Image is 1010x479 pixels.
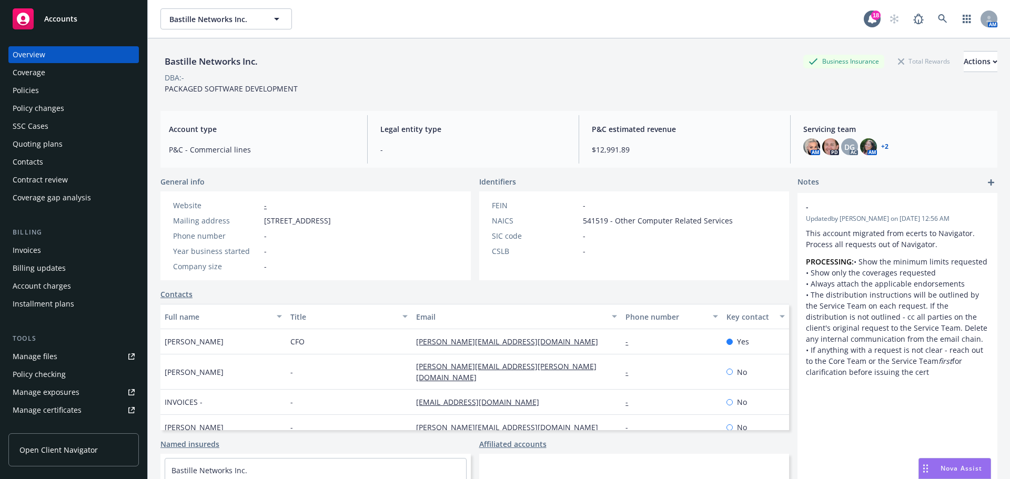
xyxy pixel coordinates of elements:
[8,171,139,188] a: Contract review
[380,144,566,155] span: -
[290,311,396,322] div: Title
[8,420,139,436] a: Manage claims
[13,64,45,81] div: Coverage
[726,311,773,322] div: Key contact
[19,444,98,455] span: Open Client Navigator
[169,144,355,155] span: P&C - Commercial lines
[165,396,203,407] span: INVOICES -
[893,55,955,68] div: Total Rewards
[737,396,747,407] span: No
[13,154,43,170] div: Contacts
[13,189,91,206] div: Coverage gap analysis
[169,14,260,25] span: Bastille Networks Inc.
[8,64,139,81] a: Coverage
[173,246,260,257] div: Year business started
[8,227,139,238] div: Billing
[8,46,139,63] a: Overview
[492,230,579,241] div: SIC code
[416,422,607,432] a: [PERSON_NAME][EMAIL_ADDRESS][DOMAIN_NAME]
[8,154,139,170] a: Contacts
[8,402,139,419] a: Manage certificates
[479,439,547,450] a: Affiliated accounts
[13,278,71,294] div: Account charges
[583,246,585,257] span: -
[797,176,819,189] span: Notes
[160,439,219,450] a: Named insureds
[416,311,605,322] div: Email
[412,304,621,329] button: Email
[492,200,579,211] div: FEIN
[918,458,991,479] button: Nova Assist
[290,366,293,378] span: -
[492,246,579,257] div: CSLB
[290,396,293,407] span: -
[173,261,260,272] div: Company size
[8,242,139,259] a: Invoices
[941,464,982,473] span: Nova Assist
[938,356,952,366] em: first
[592,144,777,155] span: $12,991.89
[492,215,579,226] div: NAICS
[625,422,637,432] a: -
[160,8,292,29] button: Bastille Networks Inc.
[806,201,962,212] span: -
[964,52,997,72] div: Actions
[264,200,267,210] a: -
[165,336,224,347] span: [PERSON_NAME]
[583,215,733,226] span: 541519 - Other Computer Related Services
[8,333,139,344] div: Tools
[932,8,953,29] a: Search
[380,124,566,135] span: Legal entity type
[583,230,585,241] span: -
[169,124,355,135] span: Account type
[956,8,977,29] a: Switch app
[13,384,79,401] div: Manage exposures
[264,261,267,272] span: -
[797,193,997,386] div: -Updatedby [PERSON_NAME] on [DATE] 12:56 AMThis account migrated from ecerts to Navigator. Proces...
[264,215,331,226] span: [STREET_ADDRESS]
[416,337,607,346] a: [PERSON_NAME][EMAIL_ADDRESS][DOMAIN_NAME]
[160,55,262,68] div: Bastille Networks Inc.
[919,458,932,478] div: Drag to move
[844,141,855,152] span: DG
[290,422,293,433] span: -
[13,171,68,188] div: Contract review
[286,304,412,329] button: Title
[13,260,66,277] div: Billing updates
[13,136,63,152] div: Quoting plans
[13,402,82,419] div: Manage certificates
[8,295,139,312] a: Installment plans
[173,230,260,241] div: Phone number
[908,8,929,29] a: Report a Bug
[13,82,39,99] div: Policies
[160,289,193,300] a: Contacts
[13,100,64,117] div: Policy changes
[13,295,74,312] div: Installment plans
[884,8,905,29] a: Start snowing
[8,189,139,206] a: Coverage gap analysis
[165,311,270,322] div: Full name
[583,200,585,211] span: -
[8,4,139,34] a: Accounts
[44,15,77,23] span: Accounts
[160,304,286,329] button: Full name
[173,215,260,226] div: Mailing address
[160,176,205,187] span: General info
[8,348,139,365] a: Manage files
[8,384,139,401] span: Manage exposures
[165,366,224,378] span: [PERSON_NAME]
[264,230,267,241] span: -
[822,138,839,155] img: photo
[803,138,820,155] img: photo
[8,118,139,135] a: SSC Cases
[13,366,66,383] div: Policy checking
[8,82,139,99] a: Policies
[8,100,139,117] a: Policy changes
[171,465,247,475] a: Bastille Networks Inc.
[860,138,877,155] img: photo
[737,336,749,347] span: Yes
[737,366,747,378] span: No
[165,422,224,433] span: [PERSON_NAME]
[165,84,298,94] span: PACKAGED SOFTWARE DEVELOPMENT
[625,397,637,407] a: -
